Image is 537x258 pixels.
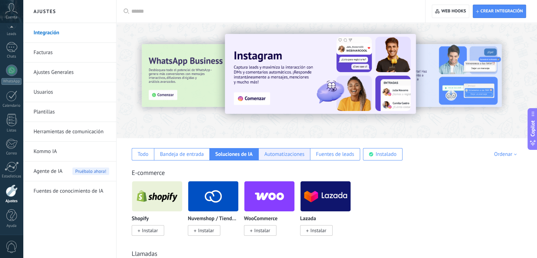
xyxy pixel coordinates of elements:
[300,216,316,222] p: Lazada
[244,216,278,222] p: WooCommerce
[244,179,294,213] img: logo_main.png
[23,43,116,63] li: Facturas
[215,151,253,158] div: Soluciones de IA
[494,151,519,158] div: Ordenar
[225,34,416,114] img: Slide 1
[300,181,356,244] div: Lazada
[188,216,239,222] p: Nuvemshop / Tiendanube
[34,43,109,63] a: Facturas
[34,162,109,181] a: Agente de IAPruébalo ahora!
[34,122,109,142] a: Herramientas de comunicación
[132,169,165,177] a: E-commerce
[310,227,326,234] span: Instalar
[188,179,238,213] img: logo_main.png
[473,5,526,18] button: Crear integración
[23,162,116,181] li: Agente de IA
[1,128,22,133] div: Listas
[23,102,116,122] li: Plantillas
[1,104,22,108] div: Calendario
[132,216,149,222] p: Shopify
[23,122,116,142] li: Herramientas de comunicación
[6,15,17,20] span: Cuenta
[254,227,270,234] span: Instalar
[138,151,149,158] div: Todo
[351,44,502,107] img: Slide 2
[23,142,116,162] li: Kommo IA
[142,44,292,107] img: Slide 3
[198,227,214,234] span: Instalar
[34,181,109,201] a: Fuentes de conocimiento de IA
[1,174,22,179] div: Estadísticas
[23,63,116,82] li: Ajustes Generales
[432,5,469,18] button: Web hooks
[160,151,204,158] div: Bandeja de entrada
[1,54,22,59] div: Chats
[142,227,158,234] span: Instalar
[1,224,22,228] div: Ayuda
[34,23,109,43] a: Integración
[376,151,396,158] div: Instalado
[132,250,157,258] a: Llamadas
[34,63,109,82] a: Ajustes Generales
[132,179,182,213] img: logo_main.png
[23,23,116,43] li: Integración
[34,82,109,102] a: Usuarios
[34,102,109,122] a: Plantillas
[481,8,523,14] span: Crear integración
[23,181,116,201] li: Fuentes de conocimiento de IA
[23,82,116,102] li: Usuarios
[188,181,244,244] div: Nuvemshop / Tiendanube
[316,151,354,158] div: Fuentes de leads
[72,168,109,175] span: Pruébalo ahora!
[300,179,351,213] img: logo_main.png
[529,121,536,137] span: Copilot
[34,142,109,162] a: Kommo IA
[132,181,188,244] div: Shopify
[1,151,22,156] div: Correo
[264,151,305,158] div: Automatizaciones
[34,162,62,181] span: Agente de IA
[1,78,22,85] div: WhatsApp
[441,8,466,14] span: Web hooks
[1,199,22,204] div: Ajustes
[244,181,300,244] div: WooCommerce
[1,32,22,36] div: Leads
